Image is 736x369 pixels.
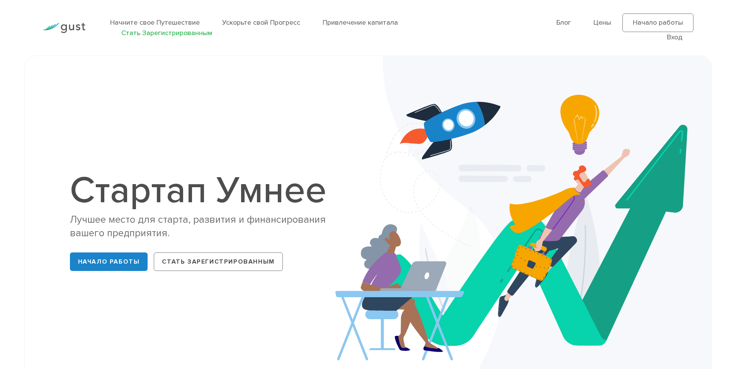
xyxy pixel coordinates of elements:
a: Цены [593,19,611,27]
a: Привлечение капитала [323,19,398,27]
a: Начните свое Путешествие [110,19,200,27]
a: Вход [667,33,682,41]
a: Ускорьте свой Прогресс [222,19,300,27]
a: Начало работы [70,252,148,271]
a: Стать Зарегистрированным [121,29,212,37]
img: Логотип Gust [42,23,85,33]
ya-tr-span: Лучшее место для старта, развития и финансирования вашего предприятия. [70,213,326,239]
ya-tr-span: Стартап Умнее [70,169,326,212]
a: Стать Зарегистрированным [154,252,282,271]
ya-tr-span: Стать Зарегистрированным [162,258,274,266]
ya-tr-span: Начало работы [78,258,140,266]
a: Начало работы [622,14,694,32]
a: Блог [556,19,571,27]
ya-tr-span: Начало работы [633,19,683,27]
